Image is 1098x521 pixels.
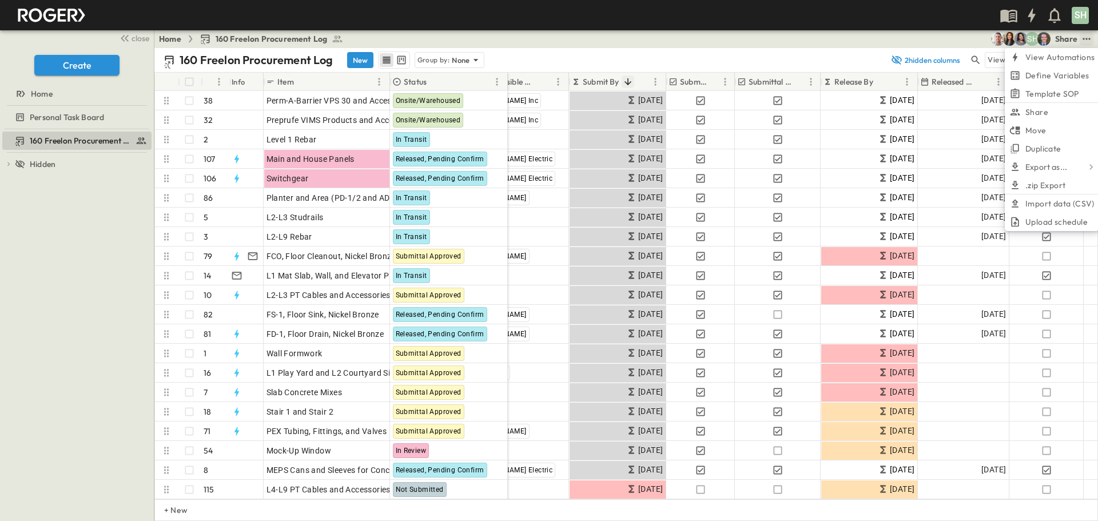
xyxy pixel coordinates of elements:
[480,76,536,88] p: Responsible Contractor
[132,33,149,44] span: close
[404,76,427,88] p: Status
[30,135,131,146] span: 160 Freelon Procurement Log
[795,75,807,88] button: Sort
[396,194,427,202] span: In Transit
[372,75,386,89] button: Menu
[1055,33,1077,45] div: Share
[204,95,213,106] p: 38
[396,408,462,416] span: Submittal Approved
[638,405,663,418] span: [DATE]
[396,252,462,260] span: Submittal Approved
[2,109,149,125] a: Personal Task Board
[583,76,619,88] p: Submit By
[981,327,1006,340] span: [DATE]
[396,291,462,299] span: Submittal Approved
[396,213,427,221] span: In Transit
[396,155,484,163] span: Released, Pending Confirm
[638,347,663,360] span: [DATE]
[551,75,565,89] button: Menu
[204,484,214,495] p: 115
[1002,32,1016,46] img: Kim Bowen (kbowen@cahill-sf.com)
[1037,32,1051,46] img: Jared Salin (jsalin@cahill-sf.com)
[204,173,217,184] p: 106
[981,210,1006,224] span: [DATE]
[981,172,1006,185] span: [DATE]
[204,114,213,126] p: 32
[159,33,181,45] a: Home
[396,136,427,144] span: In Transit
[890,269,914,282] span: [DATE]
[204,387,208,398] p: 7
[1025,51,1095,63] span: View Automations
[266,348,323,359] span: Wall Formwork
[204,212,208,223] p: 5
[266,328,384,340] span: FD-1, Floor Drain, Nickel Bronze
[266,289,391,301] span: L2-L3 PT Cables and Accessories
[981,94,1006,107] span: [DATE]
[266,484,391,495] span: L4-L9 PT Cables and Accessories
[890,230,914,243] span: [DATE]
[638,424,663,438] span: [DATE]
[890,327,914,340] span: [DATE]
[991,32,1005,46] img: Mickie Parrish (mparrish@cahill-sf.com)
[2,108,152,126] div: Personal Task Boardtest
[718,75,732,89] button: Menu
[638,172,663,185] span: [DATE]
[204,348,206,359] p: 1
[164,504,171,516] p: + New
[266,406,334,417] span: Stair 1 and Stair 2
[30,112,104,123] span: Personal Task Board
[890,94,914,107] span: [DATE]
[979,75,992,88] button: Sort
[277,76,294,88] p: Item
[472,155,553,163] span: [PERSON_NAME] Electric
[266,309,379,320] span: FS-1, Floor Sink, Nickel Bronze
[266,231,312,242] span: L2-L9 Rebar
[638,308,663,321] span: [DATE]
[266,173,309,184] span: Switchgear
[804,75,818,89] button: Menu
[472,466,553,474] span: [PERSON_NAME] Electric
[638,269,663,282] span: [DATE]
[296,75,309,88] button: Sort
[204,153,216,165] p: 107
[1025,161,1067,173] p: Export as...
[266,114,420,126] span: Preprufe VIMS Products and Accessories
[396,97,461,105] span: Onsite/Warehoused
[204,406,211,417] p: 18
[1014,32,1028,46] img: Fabiola Canchola (fcanchola@cahill-sf.com)
[396,174,484,182] span: Released, Pending Confirm
[1025,216,1088,228] span: Upload schedule
[201,73,229,91] div: #
[890,172,914,185] span: [DATE]
[159,33,350,45] nav: breadcrumbs
[204,134,208,145] p: 2
[638,94,663,107] span: [DATE]
[396,116,461,124] span: Onsite/Warehoused
[988,54,1008,66] p: View:
[396,388,462,396] span: Submittal Approved
[981,463,1006,476] span: [DATE]
[638,444,663,457] span: [DATE]
[890,366,914,379] span: [DATE]
[890,444,914,457] span: [DATE]
[396,466,484,474] span: Released, Pending Confirm
[452,54,470,66] p: None
[396,427,462,435] span: Submittal Approved
[981,230,1006,243] span: [DATE]
[396,349,462,357] span: Submittal Approved
[890,113,914,126] span: [DATE]
[981,152,1006,165] span: [DATE]
[204,464,208,476] p: 8
[638,385,663,399] span: [DATE]
[981,113,1006,126] span: [DATE]
[417,54,450,66] p: Group by:
[2,132,152,150] div: 160 Freelon Procurement Logtest
[266,212,324,223] span: L2-L3 Studrails
[638,191,663,204] span: [DATE]
[180,52,333,68] p: 160 Freelon Procurement Log
[932,76,977,88] p: Released Date
[396,330,484,338] span: Released, Pending Confirm
[266,153,355,165] span: Main and House Panels
[539,75,551,88] button: Sort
